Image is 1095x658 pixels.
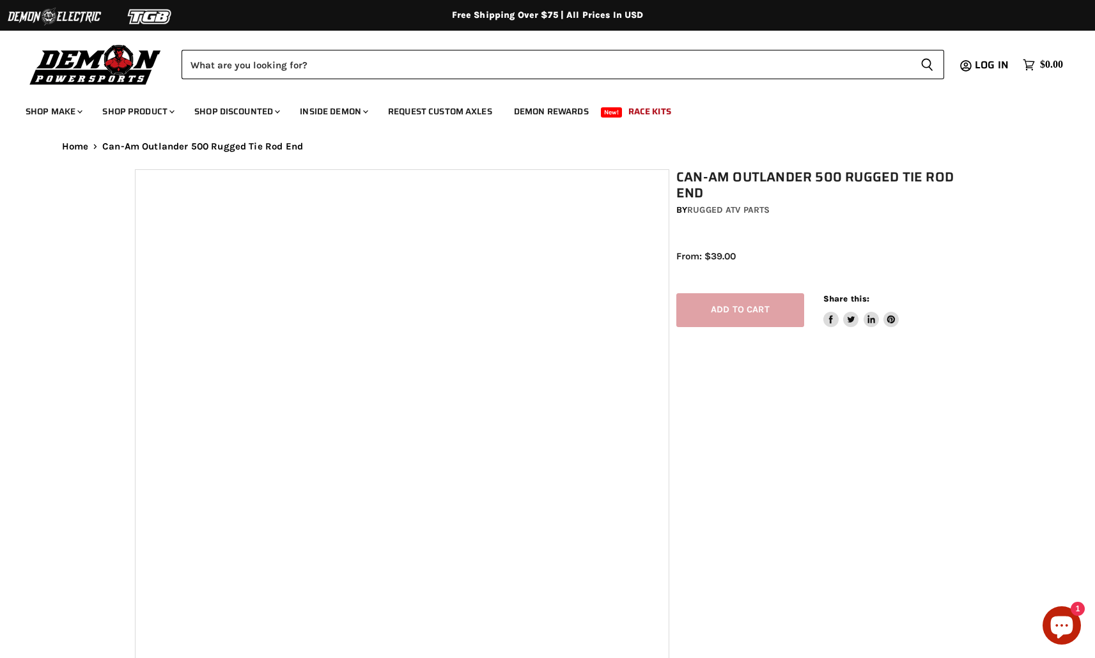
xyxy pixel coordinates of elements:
[182,50,944,79] form: Product
[182,50,910,79] input: Search
[16,98,90,125] a: Shop Make
[6,4,102,29] img: Demon Electric Logo 2
[16,93,1060,125] ul: Main menu
[910,50,944,79] button: Search
[93,98,182,125] a: Shop Product
[290,98,376,125] a: Inside Demon
[378,98,502,125] a: Request Custom Axles
[823,294,869,303] span: Share this:
[36,141,1059,152] nav: Breadcrumbs
[823,293,899,327] aside: Share this:
[36,10,1059,21] div: Free Shipping Over $75 | All Prices In USD
[102,4,198,29] img: TGB Logo 2
[26,42,166,87] img: Demon Powersports
[687,204,770,215] a: Rugged ATV Parts
[102,141,303,152] span: Can-Am Outlander 500 Rugged Tie Rod End
[504,98,598,125] a: Demon Rewards
[619,98,681,125] a: Race Kits
[969,59,1016,71] a: Log in
[676,203,968,217] div: by
[1039,606,1085,648] inbox-online-store-chat: Shopify online store chat
[676,169,968,201] h1: Can-Am Outlander 500 Rugged Tie Rod End
[1040,59,1063,71] span: $0.00
[185,98,288,125] a: Shop Discounted
[676,250,736,262] span: From: $39.00
[601,107,623,118] span: New!
[1016,56,1069,74] a: $0.00
[62,141,89,152] a: Home
[975,57,1009,73] span: Log in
